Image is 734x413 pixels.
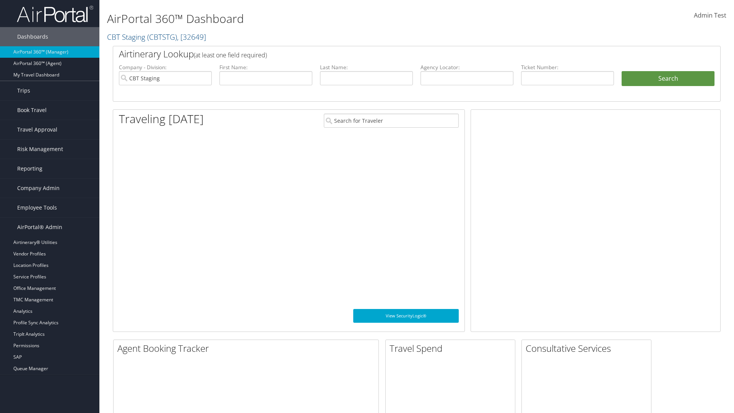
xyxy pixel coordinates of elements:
span: Company Admin [17,179,60,198]
label: Company - Division: [119,63,212,71]
span: AirPortal® Admin [17,218,62,237]
span: Risk Management [17,140,63,159]
span: Dashboards [17,27,48,46]
a: Admin Test [694,4,726,28]
h1: Traveling [DATE] [119,111,204,127]
img: airportal-logo.png [17,5,93,23]
label: Ticket Number: [521,63,614,71]
span: , [ 32649 ] [177,32,206,42]
span: Book Travel [17,101,47,120]
label: First Name: [219,63,312,71]
span: Admin Test [694,11,726,20]
h2: Agent Booking Tracker [117,342,378,355]
span: Reporting [17,159,42,178]
h2: Airtinerary Lookup [119,47,664,60]
span: Trips [17,81,30,100]
label: Last Name: [320,63,413,71]
h2: Travel Spend [390,342,515,355]
span: Employee Tools [17,198,57,217]
input: Search for Traveler [324,114,459,128]
span: (at least one field required) [194,51,267,59]
h2: Consultative Services [526,342,651,355]
span: ( CBTSTG ) [147,32,177,42]
h1: AirPortal 360™ Dashboard [107,11,520,27]
a: View SecurityLogic® [353,309,459,323]
button: Search [622,71,715,86]
a: CBT Staging [107,32,206,42]
span: Travel Approval [17,120,57,139]
label: Agency Locator: [421,63,513,71]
